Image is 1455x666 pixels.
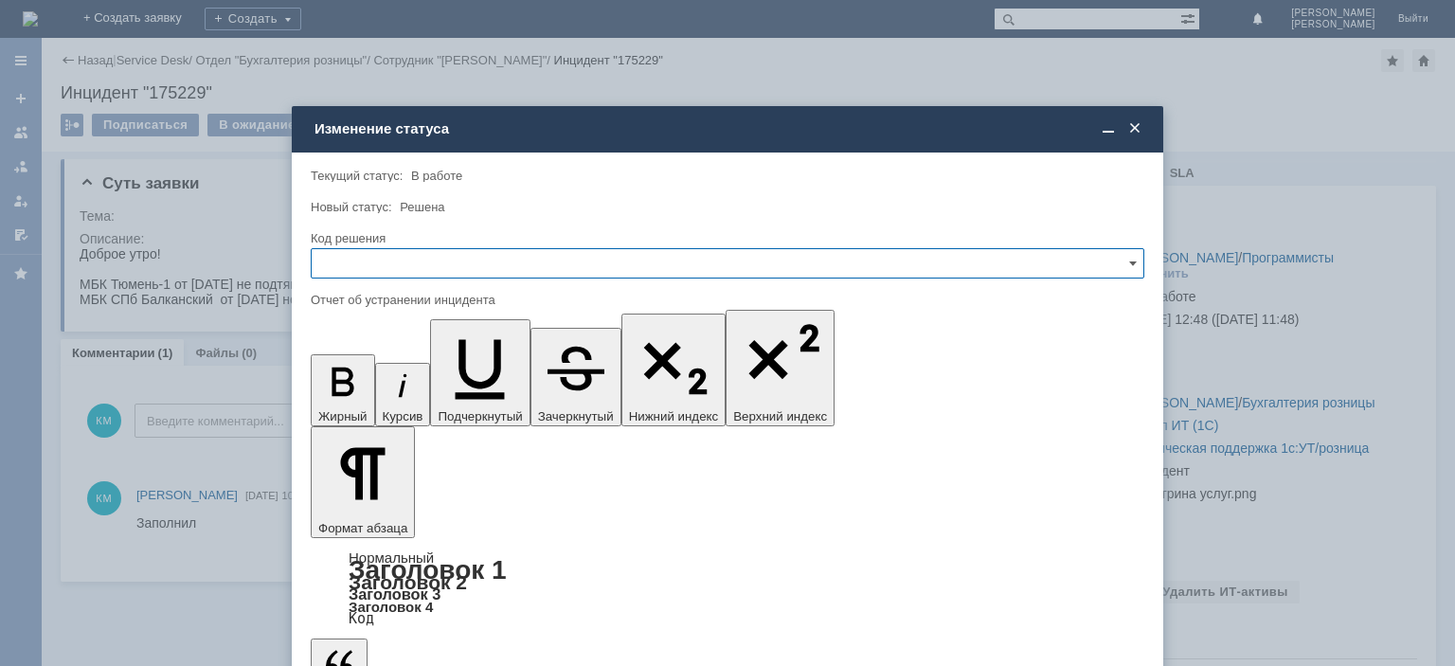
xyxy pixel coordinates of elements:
div: Код решения [311,232,1141,244]
span: Курсив [383,409,423,423]
button: Формат абзаца [311,426,415,538]
button: Курсив [375,363,431,426]
a: Заголовок 2 [349,571,467,593]
span: Решена [400,200,444,214]
div: Изменение статуса [314,120,1144,137]
span: Формат абзаца [318,521,407,535]
span: Подчеркнутый [438,409,522,423]
a: Заголовок 4 [349,599,433,615]
a: Заголовок 3 [349,585,440,603]
span: Жирный [318,409,368,423]
span: Зачеркнутый [538,409,614,423]
button: Нижний индекс [621,314,727,426]
span: Верхний индекс [733,409,827,423]
a: Нормальный [349,549,434,566]
span: Закрыть [1125,120,1144,137]
span: Свернуть (Ctrl + M) [1099,120,1118,137]
button: Жирный [311,354,375,426]
button: Верхний индекс [726,310,835,426]
div: Отчет об устранении инцидента [311,294,1141,306]
span: В работе [411,169,462,183]
label: Новый статус: [311,200,392,214]
button: Подчеркнутый [430,319,530,426]
span: Нижний индекс [629,409,719,423]
button: Зачеркнутый [530,328,621,426]
div: Формат абзаца [311,551,1144,625]
a: Заголовок 1 [349,555,507,585]
a: Код [349,610,374,627]
label: Текущий статус: [311,169,403,183]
